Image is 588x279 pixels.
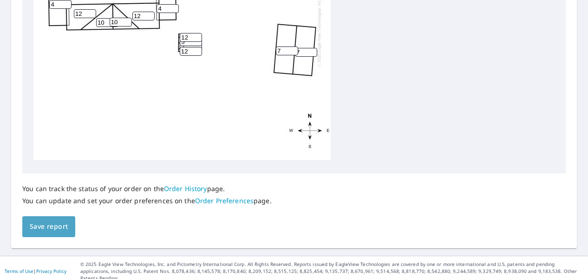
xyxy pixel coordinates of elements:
a: Privacy Policy [36,268,66,274]
a: Order Preferences [195,196,254,205]
a: Terms of Use [5,268,33,274]
span: Save report [30,221,68,232]
button: Save report [22,216,75,237]
p: You can track the status of your order on the page. [22,185,272,193]
a: Order History [164,184,207,193]
p: You can update and set your order preferences on the page. [22,197,272,205]
p: | [5,268,66,274]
